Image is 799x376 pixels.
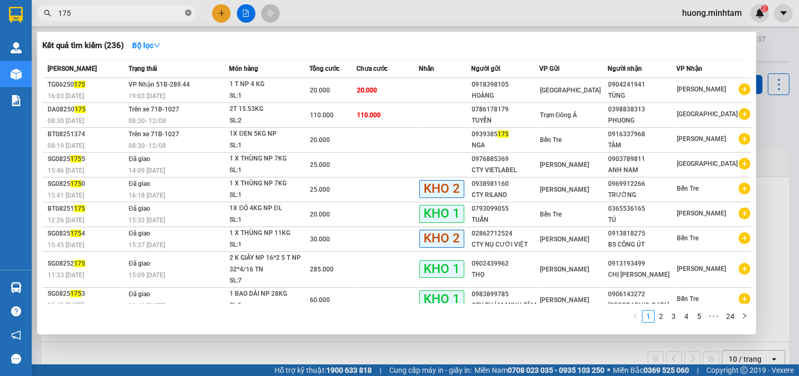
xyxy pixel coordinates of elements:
span: 08:30 - 12/08 [128,142,166,149]
span: 12:26 [DATE] [48,217,84,224]
span: 20.000 [357,87,377,94]
a: 3 [668,311,679,322]
div: SL: 1 [229,239,309,251]
span: 175 [498,130,509,138]
li: 5 [693,310,705,323]
li: 3 [667,310,680,323]
span: 08:30 - 12/08 [128,117,166,125]
div: 0365536165 [608,203,676,214]
div: SL: 1 [229,90,309,102]
span: Người gửi [471,65,500,72]
span: 15:46 [DATE] [48,167,84,174]
li: Next 5 Pages [705,310,722,323]
span: [PERSON_NAME] [540,236,589,243]
span: 15:41 [DATE] [48,192,84,199]
span: [PERSON_NAME] [677,135,726,143]
div: SL: 1 [229,300,309,312]
div: TÂM [608,140,676,151]
span: 15:09 [DATE] [128,271,165,279]
span: plus-circle [739,263,750,275]
div: 0969912266 [608,178,676,190]
input: Tìm tên, số ĐT hoặc mã đơn [58,7,183,19]
span: KHO 1 [419,205,464,222]
span: 175 [70,155,81,163]
span: 08:19 [DATE] [48,142,84,149]
div: TÚ [608,214,676,225]
div: 0938981160 [472,178,538,190]
span: close-circle [185,10,191,16]
span: question-circle [11,306,21,316]
div: 0913193499 [608,258,676,269]
span: plus-circle [739,208,750,219]
span: Trạm Đông Á [540,111,577,119]
div: 1 X THÙNG NP 7KG [229,178,309,190]
div: 0983899785 [472,289,538,300]
span: Đã giao [128,155,150,163]
div: SL: 2 [229,115,309,127]
div: 0939385 [472,129,538,140]
div: 0398838313 [608,104,676,115]
span: Món hàng [229,65,258,72]
span: Bến Tre [540,211,562,218]
div: TÙNG [608,90,676,101]
div: 0976885369 [472,154,538,165]
span: 110.000 [357,111,381,119]
div: SG0825 5 [48,154,125,165]
span: KHO 2 [419,230,464,247]
a: 2 [655,311,667,322]
span: [GEOGRAPHIC_DATA] [677,110,738,118]
span: 175 [70,180,81,187]
div: CTY THẢM MINH TÂM [472,300,538,311]
span: 14:09 [DATE] [128,167,165,174]
div: 1X ĐỎ 4KG NP ĐL [229,203,309,214]
div: 02862712524 [472,228,538,239]
span: [PERSON_NAME] [48,65,97,72]
div: TG06250 [48,79,125,90]
li: Previous Page [629,310,642,323]
span: plus-circle [739,83,750,95]
div: HOÀNG [472,90,538,101]
div: DA08250 [48,104,125,115]
div: 0793099055 [472,203,538,214]
span: Bến Tre [677,234,699,242]
div: [GEOGRAPHIC_DATA] [608,300,676,311]
div: BS CÔNG ÚT [608,239,676,250]
div: SG0825 0 [48,178,125,190]
span: [GEOGRAPHIC_DATA] [540,87,601,94]
span: Trạng thái [128,65,157,72]
span: 08:46 [DATE] [128,302,165,309]
span: 175 [74,81,85,88]
span: 16:03 [DATE] [48,92,84,100]
span: left [632,313,639,319]
div: CHỊ [PERSON_NAME] [608,269,676,280]
a: 5 [693,311,705,322]
span: [PERSON_NAME] [677,265,726,272]
span: plus-circle [739,293,750,305]
span: notification [11,330,21,340]
button: Bộ lọcdown [124,37,169,54]
span: 285.000 [310,266,334,273]
span: [PERSON_NAME] [540,186,589,193]
div: SG0825 4 [48,228,125,239]
div: 0904241941 [608,79,676,90]
h3: Kết quả tìm kiếm ( 236 ) [42,40,124,51]
div: 1 X THÙNG NP 7KG [229,153,309,165]
span: down [153,42,161,49]
div: THỌ [472,269,538,280]
span: 175 [74,205,85,212]
span: search [44,10,51,17]
span: 15:45 [DATE] [48,241,84,249]
div: CTY NỤ CƯỜI VIỆT [472,239,538,250]
a: 4 [681,311,692,322]
img: warehouse-icon [11,282,22,293]
span: 25.000 [310,161,330,168]
span: Trên xe 71B-1027 [128,106,179,113]
div: TUYỀN [472,115,538,126]
div: 0906143272 [608,289,676,300]
span: [GEOGRAPHIC_DATA] [677,160,738,167]
div: 2 K GIẤY NP 16*2 5 T NP 32*4/16 TN [229,252,309,275]
span: KHO 1 [419,260,464,278]
li: Next Page [738,310,751,323]
span: Nhãn [419,65,434,72]
span: [PERSON_NAME] [540,296,589,304]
